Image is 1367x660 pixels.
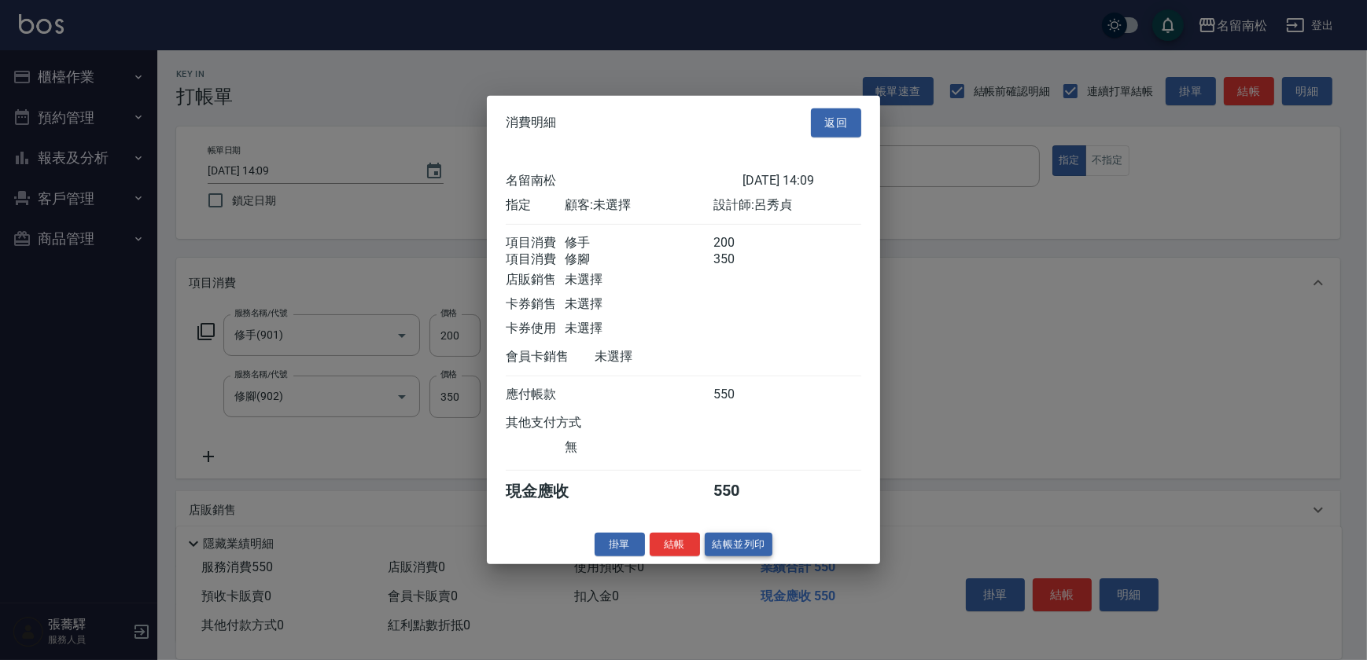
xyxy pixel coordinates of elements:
div: 名留南松 [506,172,742,189]
div: 修腳 [565,251,713,267]
div: 店販銷售 [506,271,565,288]
div: 設計師: 呂秀貞 [713,196,861,213]
span: 消費明細 [506,115,556,130]
button: 返回 [811,108,861,137]
div: 會員卡銷售 [506,348,595,365]
div: 項目消費 [506,234,565,251]
div: 550 [713,386,772,402]
div: 200 [713,234,772,251]
div: 指定 [506,196,565,213]
div: 現金應收 [506,480,595,501]
div: 550 [713,480,772,501]
div: 未選擇 [565,295,713,312]
div: 卡券銷售 [506,295,565,312]
div: [DATE] 14:09 [742,172,861,189]
button: 結帳 [650,532,700,556]
div: 未選擇 [565,271,713,288]
button: 結帳並列印 [705,532,773,556]
button: 掛單 [595,532,645,556]
div: 項目消費 [506,251,565,267]
div: 修手 [565,234,713,251]
div: 顧客: 未選擇 [565,196,713,213]
div: 未選擇 [595,348,742,365]
div: 其他支付方式 [506,414,625,431]
div: 350 [713,251,772,267]
div: 無 [565,438,713,455]
div: 卡券使用 [506,320,565,336]
div: 未選擇 [565,320,713,336]
div: 應付帳款 [506,386,565,402]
